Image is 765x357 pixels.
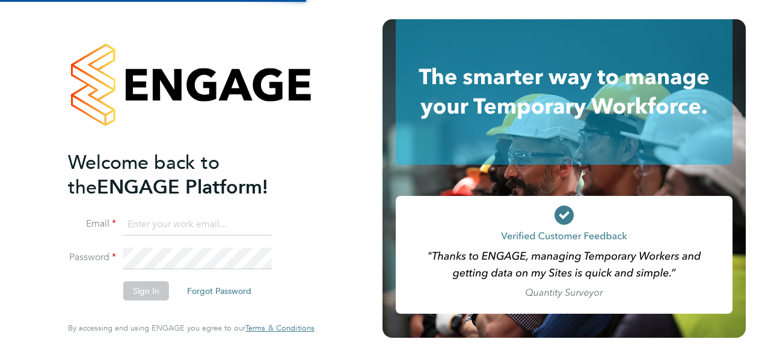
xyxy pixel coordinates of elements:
label: Password [68,251,116,264]
button: Sign In [123,281,169,301]
span: Welcome back to the [68,151,220,199]
button: Forgot Password [177,281,261,301]
h2: ENGAGE Platform! [68,150,303,200]
a: Terms & Conditions [245,323,315,333]
input: Enter your work email... [123,214,272,236]
label: Email [68,218,116,230]
span: By accessing and using ENGAGE you agree to our [68,323,315,333]
span: Terms & Conditions [245,323,315,333]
